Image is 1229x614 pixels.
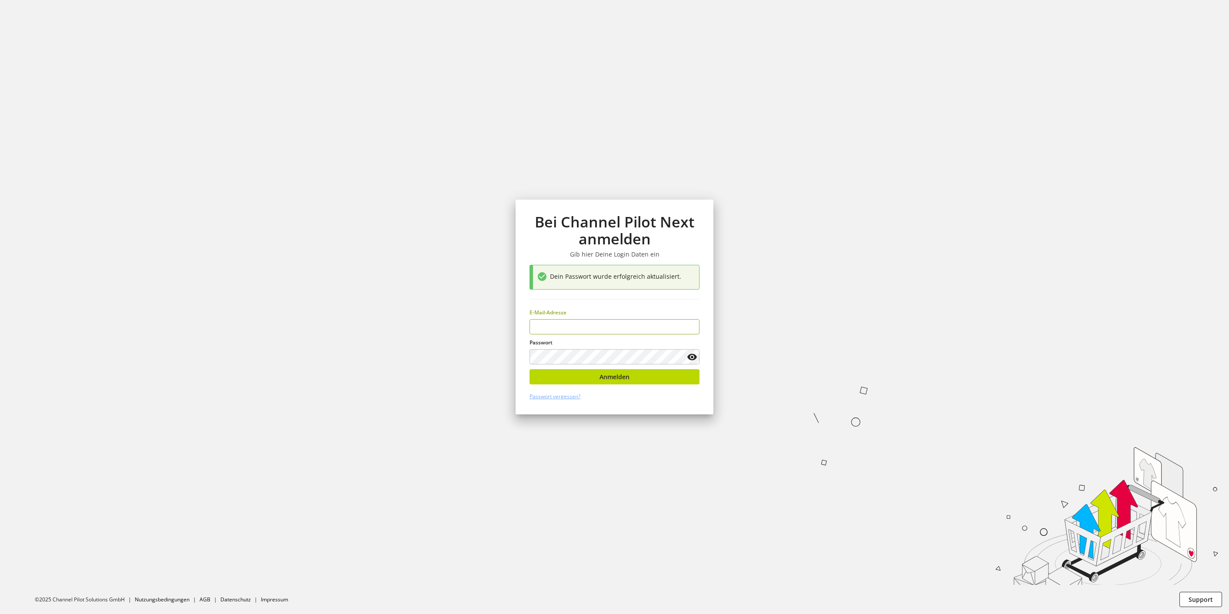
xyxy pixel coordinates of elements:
div: Dein Passwort wurde erfolgreich aktualisiert. [550,272,695,283]
span: E-Mail-Adresse [530,309,566,316]
a: AGB [200,596,210,603]
h1: Bei Channel Pilot Next anmelden [530,214,699,247]
h3: Gib hier Deine Login Daten ein [530,250,699,258]
li: ©2025 Channel Pilot Solutions GmbH [35,596,135,604]
button: Anmelden [530,369,699,384]
span: Support [1189,595,1213,604]
span: Passwort [530,339,553,346]
span: Anmelden [600,372,629,381]
a: Datenschutz [220,596,251,603]
a: Impressum [261,596,288,603]
a: Nutzungsbedingungen [135,596,190,603]
a: Passwort vergessen? [530,393,580,400]
button: Support [1179,592,1222,607]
